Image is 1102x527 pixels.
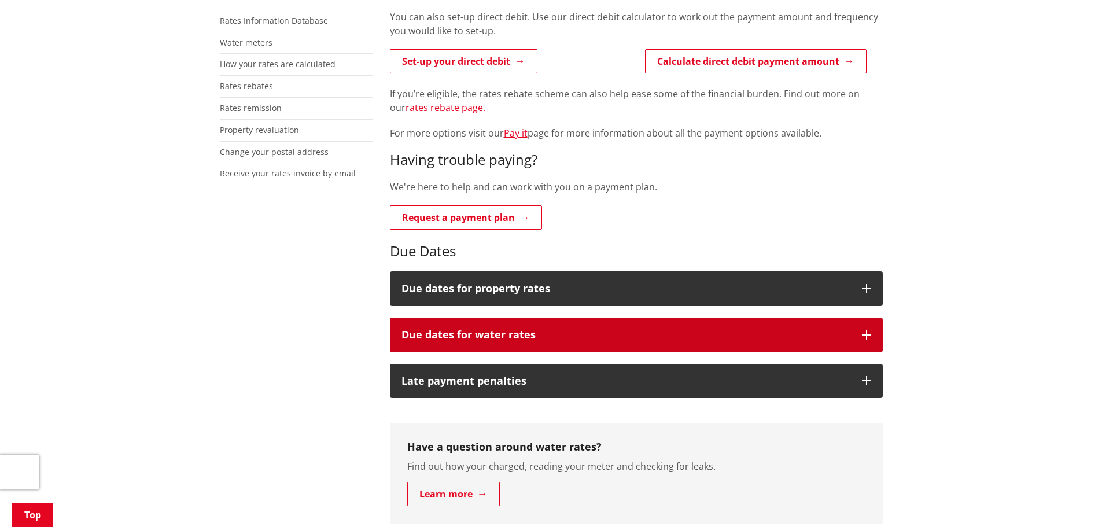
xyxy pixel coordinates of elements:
[401,329,850,341] h3: Due dates for water rates
[407,441,865,454] h3: Have a question around water rates?
[220,146,329,157] a: Change your postal address
[1049,478,1090,520] iframe: Messenger Launcher
[390,318,883,352] button: Due dates for water rates
[220,168,356,179] a: Receive your rates invoice by email
[504,127,528,139] a: Pay it
[390,180,883,194] p: We're here to help and can work with you on a payment plan.
[645,49,867,73] a: Calculate direct debit payment amount
[407,482,500,506] a: Learn more
[390,364,883,399] button: Late payment penalties
[390,271,883,306] button: Due dates for property rates
[407,459,865,473] p: Find out how your charged, reading your meter and checking for leaks.
[401,283,850,294] h3: Due dates for property rates
[220,37,272,48] a: Water meters
[390,243,883,260] h3: Due Dates
[12,503,53,527] a: Top
[390,49,537,73] a: Set-up your direct debit
[390,152,883,168] h3: Having trouble paying?
[390,205,542,230] a: Request a payment plan
[220,15,328,26] a: Rates Information Database
[401,375,850,387] h3: Late payment penalties
[390,10,883,38] p: You can also set-up direct debit. Use our direct debit calculator to work out the payment amount ...
[390,126,883,140] p: For more options visit our page for more information about all the payment options available.
[220,102,282,113] a: Rates remission
[220,80,273,91] a: Rates rebates
[220,124,299,135] a: Property revaluation
[390,87,883,115] p: If you’re eligible, the rates rebate scheme can also help ease some of the financial burden. Find...
[220,58,336,69] a: How your rates are calculated
[406,101,485,114] a: rates rebate page.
